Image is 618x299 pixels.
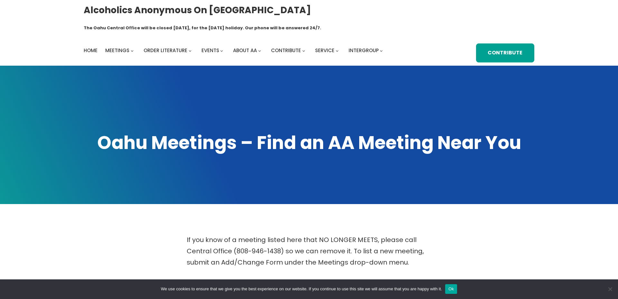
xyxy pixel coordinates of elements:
span: Service [315,47,334,54]
button: Intergroup submenu [380,49,383,52]
a: Events [201,46,219,55]
button: About AA submenu [258,49,261,52]
a: Alcoholics Anonymous on [GEOGRAPHIC_DATA] [84,2,311,18]
a: Intergroup [349,46,379,55]
button: Ok [445,284,457,294]
p: If you know of a meeting listed here that NO LONGER MEETS, please call Central Office (808-946-14... [187,234,431,268]
span: Order Literature [144,47,187,54]
span: Contribute [271,47,301,54]
a: About AA [233,46,257,55]
button: Service submenu [336,49,339,52]
a: Contribute [271,46,301,55]
span: Meetings [105,47,129,54]
span: We use cookies to ensure that we give you the best experience on our website. If you continue to ... [161,286,442,292]
span: About AA [233,47,257,54]
button: Meetings submenu [131,49,134,52]
a: Home [84,46,98,55]
a: Service [315,46,334,55]
button: Order Literature submenu [189,49,192,52]
span: Home [84,47,98,54]
span: Intergroup [349,47,379,54]
h1: Oahu Meetings – Find an AA Meeting Near You [84,131,534,155]
a: Meetings [105,46,129,55]
button: Contribute submenu [302,49,305,52]
nav: Intergroup [84,46,385,55]
span: No [607,286,613,292]
button: Events submenu [220,49,223,52]
span: Events [201,47,219,54]
h1: The Oahu Central Office will be closed [DATE], for the [DATE] holiday. Our phone will be answered... [84,25,321,31]
a: Contribute [476,43,534,62]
